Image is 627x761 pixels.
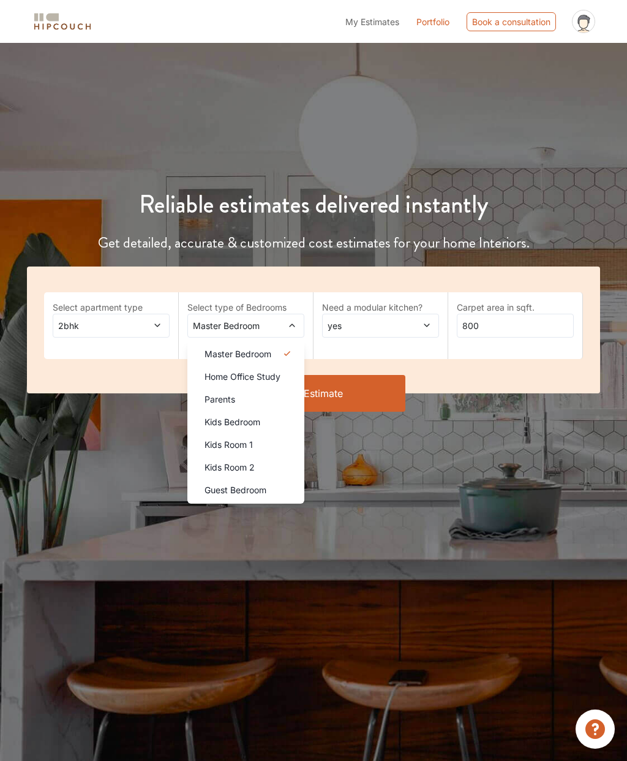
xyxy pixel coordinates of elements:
input: Enter area sqft [457,314,574,338]
h1: Reliable estimates delivered instantly [7,190,620,219]
span: yes [325,319,405,332]
h4: Get detailed, accurate & customized cost estimates for your home Interiors. [7,234,620,252]
span: Home Office Study [205,370,280,383]
span: Kids Room 2 [205,461,255,474]
label: Carpet area in sqft. [457,301,574,314]
span: Master Bedroom [190,319,270,332]
span: Master Bedroom [205,347,271,360]
div: select 1 more room(s) [187,338,304,350]
label: Need a modular kitchen? [322,301,439,314]
span: Kids Bedroom [205,415,260,428]
button: Get Estimate [222,375,405,412]
span: logo-horizontal.svg [32,8,93,36]
span: Parents [205,393,235,406]
span: My Estimates [345,17,399,27]
span: 2bhk [56,319,135,332]
label: Select apartment type [53,301,170,314]
span: Guest Bedroom [205,483,266,496]
div: Book a consultation [467,12,556,31]
img: logo-horizontal.svg [32,11,93,32]
span: Kids Room 1 [205,438,253,451]
a: Portfolio [416,15,449,28]
label: Select type of Bedrooms [187,301,304,314]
